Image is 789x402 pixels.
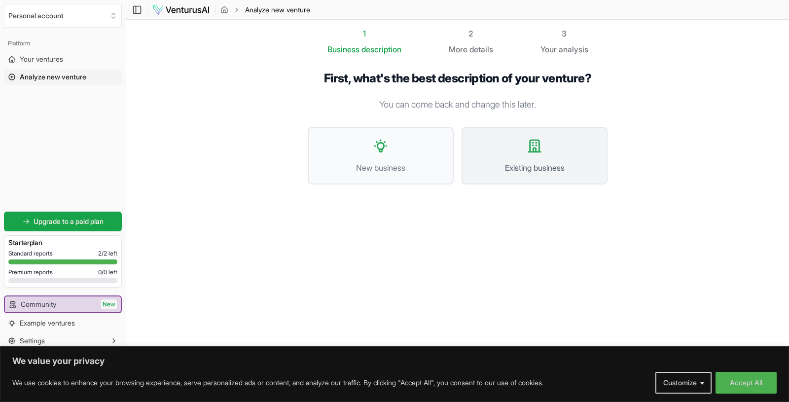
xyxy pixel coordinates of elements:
span: Existing business [472,162,597,174]
p: We value your privacy [12,355,777,367]
h1: First, what's the best description of your venture? [308,71,608,86]
span: Community [21,299,56,309]
span: Settings [20,336,45,346]
div: Platform [4,36,122,51]
span: More [449,43,467,55]
button: Settings [4,333,122,349]
button: New business [308,127,454,184]
span: Standard reports [8,250,53,257]
a: Analyze new venture [4,69,122,85]
a: CommunityNew [5,296,121,312]
span: Analyze new venture [20,72,86,82]
span: 2 / 2 left [98,250,117,257]
button: Existing business [462,127,608,184]
span: analysis [559,44,588,54]
button: Customize [655,372,712,394]
nav: breadcrumb [220,5,310,15]
span: 0 / 0 left [98,268,117,276]
span: Analyze new venture [245,5,310,15]
span: New [101,299,117,309]
span: description [361,44,401,54]
a: Upgrade to a paid plan [4,212,122,231]
span: details [469,44,493,54]
span: Upgrade to a paid plan [34,217,104,226]
button: Accept All [716,372,777,394]
div: 1 [327,28,401,39]
p: We use cookies to enhance your browsing experience, serve personalized ads or content, and analyz... [12,377,543,389]
span: Premium reports [8,268,53,276]
span: Your [540,43,557,55]
div: 2 [449,28,493,39]
span: Business [327,43,359,55]
div: 3 [540,28,588,39]
a: Example ventures [4,315,122,331]
span: New business [319,162,443,174]
span: Your ventures [20,54,63,64]
img: logo [152,4,210,16]
button: Select an organization [4,4,122,28]
p: You can come back and change this later. [308,98,608,111]
h3: Starter plan [8,238,117,248]
span: Example ventures [20,318,75,328]
a: Your ventures [4,51,122,67]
